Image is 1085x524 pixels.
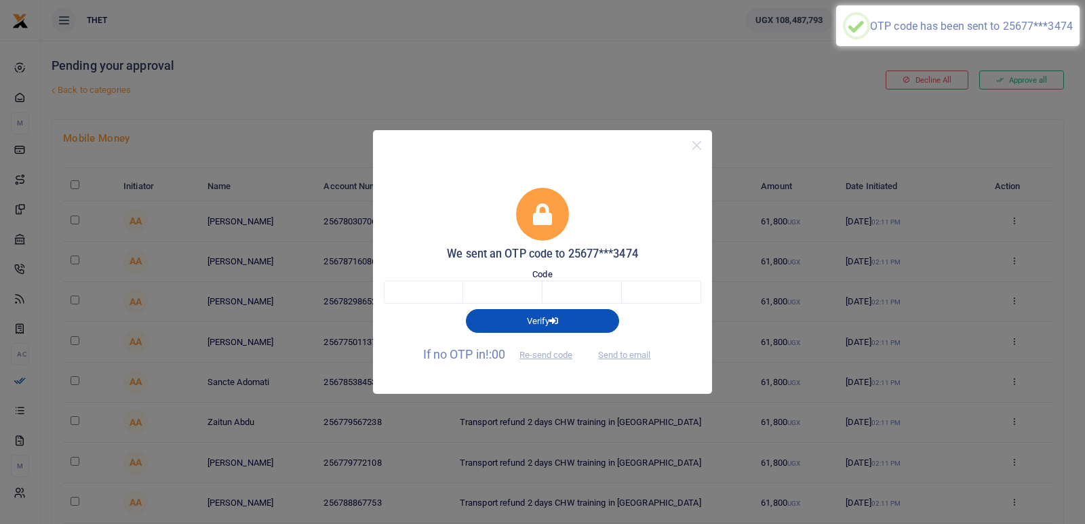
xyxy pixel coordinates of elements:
span: If no OTP in [423,347,585,361]
div: OTP code has been sent to 25677***3474 [870,20,1073,33]
button: Verify [466,309,619,332]
h5: We sent an OTP code to 25677***3474 [384,247,701,261]
button: Close [687,136,707,155]
span: !:00 [486,347,505,361]
label: Code [532,268,552,281]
